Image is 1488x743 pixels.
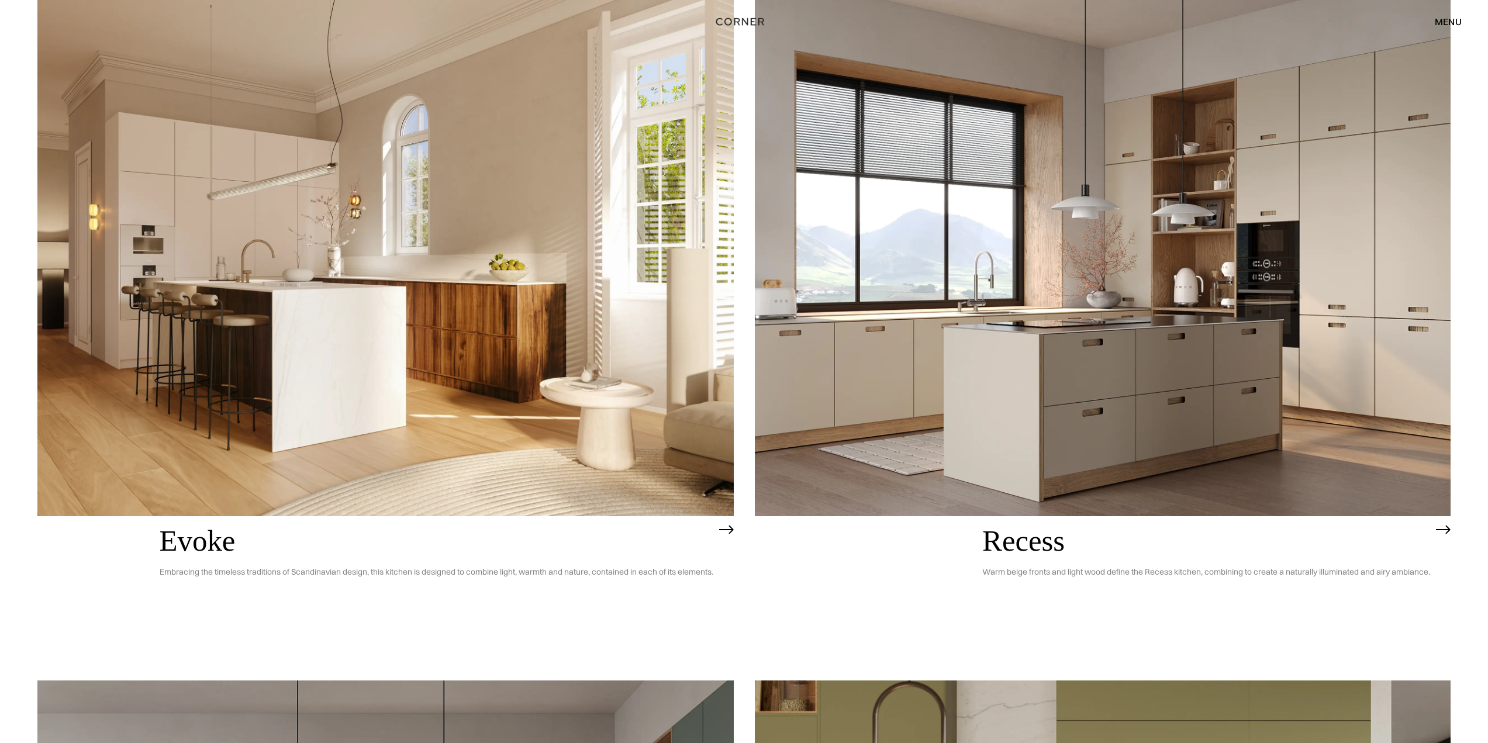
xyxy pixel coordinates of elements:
p: Embracing the timeless traditions of Scandinavian design, this kitchen is designed to combine lig... [160,558,713,586]
div: menu [1435,17,1462,26]
a: home [688,14,800,29]
div: menu [1423,12,1462,32]
p: Warm beige fronts and light wood define the Recess kitchen, combining to create a naturally illum... [982,558,1430,586]
h2: Evoke [160,525,713,558]
h2: Recess [982,525,1430,558]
